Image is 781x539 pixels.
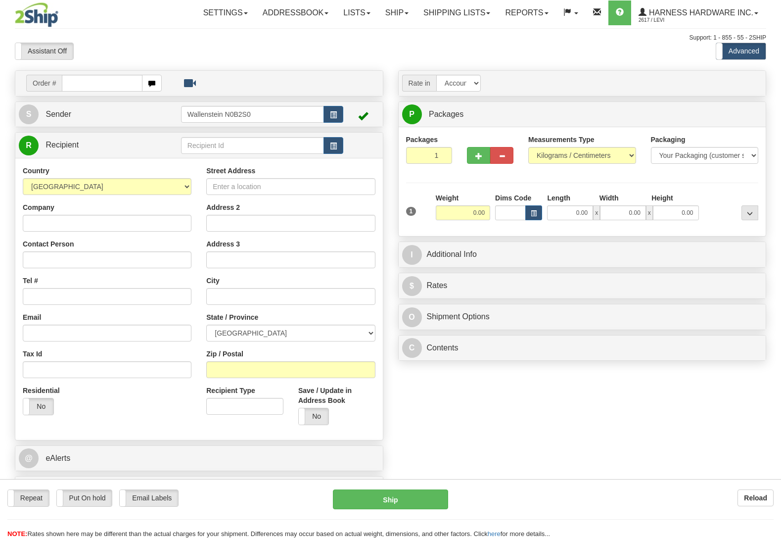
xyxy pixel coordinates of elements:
[15,43,73,59] label: Assistant Off
[593,205,600,220] span: x
[46,454,70,462] span: eAlerts
[15,2,58,27] img: logo2617.jpg
[716,43,766,59] label: Advanced
[528,135,595,145] label: Measurements Type
[402,338,763,358] a: CContents
[402,307,422,327] span: O
[196,0,255,25] a: Settings
[378,0,416,25] a: Ship
[299,408,329,425] label: No
[46,141,79,149] span: Recipient
[7,530,27,538] span: NOTE:
[333,490,448,509] button: Ship
[406,135,438,145] label: Packages
[741,205,758,220] div: ...
[19,104,39,124] span: S
[651,193,673,203] label: Height
[402,245,763,265] a: IAdditional Info
[599,193,619,203] label: Width
[744,494,767,502] b: Reload
[402,276,763,296] a: $Rates
[206,386,255,395] label: Recipient Type
[498,0,555,25] a: Reports
[26,75,62,92] span: Order #
[23,349,42,359] label: Tax Id
[402,104,422,124] span: P
[19,104,181,125] a: S Sender
[23,166,49,176] label: Country
[206,239,240,249] label: Address 3
[181,137,324,154] input: Recipient Id
[23,202,54,212] label: Company
[206,178,375,195] input: Enter a location
[19,135,163,155] a: R Recipient
[646,8,753,17] span: Harness Hardware Inc.
[402,245,422,265] span: I
[8,490,49,506] label: Repeat
[631,0,766,25] a: Harness Hardware Inc. 2617 / Levi
[651,135,686,145] label: Packaging
[646,205,653,220] span: x
[206,349,243,359] label: Zip / Postal
[206,202,240,212] label: Address 2
[255,0,336,25] a: Addressbook
[23,398,53,415] label: No
[336,0,377,25] a: Lists
[120,490,178,506] label: Email Labels
[23,312,41,322] label: Email
[298,386,375,405] label: Save / Update in Address Book
[19,448,39,468] span: @
[402,75,436,92] span: Rate in
[737,490,774,506] button: Reload
[206,276,219,286] label: City
[402,276,422,296] span: $
[23,276,38,286] label: Tel #
[758,219,780,320] iframe: chat widget
[402,338,422,358] span: C
[429,110,463,118] span: Packages
[402,307,763,327] a: OShipment Options
[416,0,498,25] a: Shipping lists
[495,193,531,203] label: Dims Code
[19,448,379,469] a: @ eAlerts
[46,110,71,118] span: Sender
[402,104,763,125] a: P Packages
[488,530,501,538] a: here
[206,312,258,322] label: State / Province
[15,34,766,42] div: Support: 1 - 855 - 55 - 2SHIP
[206,166,255,176] label: Street Address
[23,386,60,395] label: Residential
[406,207,416,216] span: 1
[19,136,39,155] span: R
[57,490,112,506] label: Put On hold
[639,15,713,25] span: 2617 / Levi
[181,106,324,123] input: Sender Id
[436,193,459,203] label: Weight
[23,239,74,249] label: Contact Person
[547,193,570,203] label: Length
